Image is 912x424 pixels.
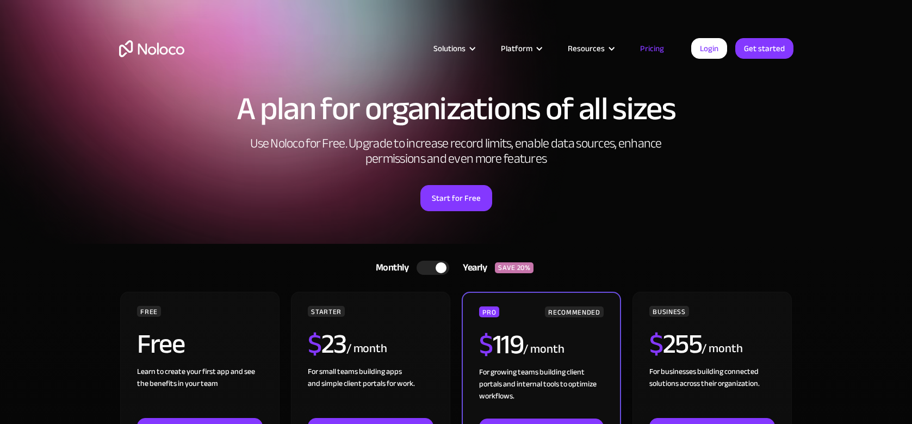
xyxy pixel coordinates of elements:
h2: 119 [479,331,523,358]
div: / month [346,340,387,358]
div: For small teams building apps and simple client portals for work. ‍ [308,366,433,418]
div: / month [702,340,742,358]
h2: 23 [308,330,346,358]
a: Get started [735,38,793,59]
a: Start for Free [420,185,492,211]
div: PRO [479,306,499,317]
span: $ [308,318,321,370]
a: home [119,40,184,57]
div: FREE [137,306,161,317]
div: For businesses building connected solutions across their organization. ‍ [649,366,774,418]
div: Platform [487,41,554,56]
h1: A plan for organizations of all sizes [119,93,793,125]
div: Solutions [420,41,487,56]
a: Login [691,38,727,59]
h2: 255 [649,330,702,358]
div: Resources [554,41,626,56]
span: $ [649,318,663,370]
div: Monthly [362,260,417,276]
div: SAVE 20% [495,262,533,273]
h2: Free [137,330,184,358]
div: RECOMMENDED [545,306,603,317]
div: STARTER [308,306,344,317]
h2: Use Noloco for Free. Upgrade to increase record limits, enable data sources, enhance permissions ... [239,136,674,167]
div: For growing teams building client portals and internal tools to optimize workflows. [479,366,603,419]
div: Platform [501,41,532,56]
div: Resources [568,41,605,56]
span: $ [479,319,493,370]
a: Pricing [626,41,678,56]
div: Yearly [449,260,495,276]
div: Learn to create your first app and see the benefits in your team ‍ [137,366,262,418]
div: Solutions [433,41,466,56]
div: BUSINESS [649,306,688,317]
div: / month [523,341,564,358]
